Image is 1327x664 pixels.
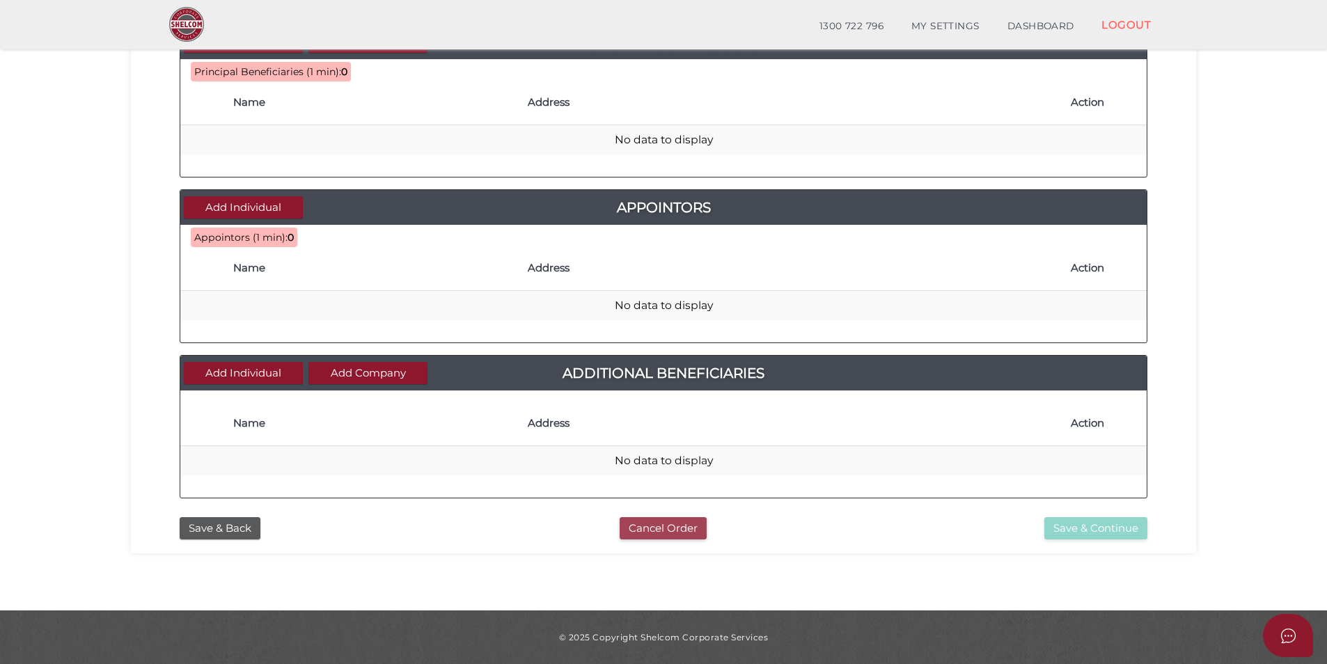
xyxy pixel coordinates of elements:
[194,231,288,244] span: Appointors (1 min):
[233,262,514,274] h4: Name
[620,517,707,540] button: Cancel Order
[233,418,514,429] h4: Name
[141,631,1186,643] div: © 2025 Copyright Shelcom Corporate Services
[180,290,1147,320] td: No data to display
[341,65,347,78] b: 0
[528,418,1057,429] h4: Address
[1087,10,1165,39] a: LOGOUT
[528,262,1057,274] h4: Address
[1071,97,1140,109] h4: Action
[184,196,303,219] button: Add Individual
[897,13,994,40] a: MY SETTINGS
[1263,614,1313,657] button: Open asap
[528,97,1057,109] h4: Address
[180,196,1147,219] a: Appointors
[806,13,897,40] a: 1300 722 796
[180,125,1147,155] td: No data to display
[1044,517,1147,540] button: Save & Continue
[1071,262,1140,274] h4: Action
[180,362,1147,384] a: Additional Beneficiaries
[194,65,341,78] span: Principal Beneficiaries (1 min):
[233,97,514,109] h4: Name
[308,362,427,385] button: Add Company
[1071,418,1140,429] h4: Action
[184,362,303,385] button: Add Individual
[180,517,260,540] button: Save & Back
[288,231,294,244] b: 0
[180,445,1147,475] td: No data to display
[994,13,1088,40] a: DASHBOARD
